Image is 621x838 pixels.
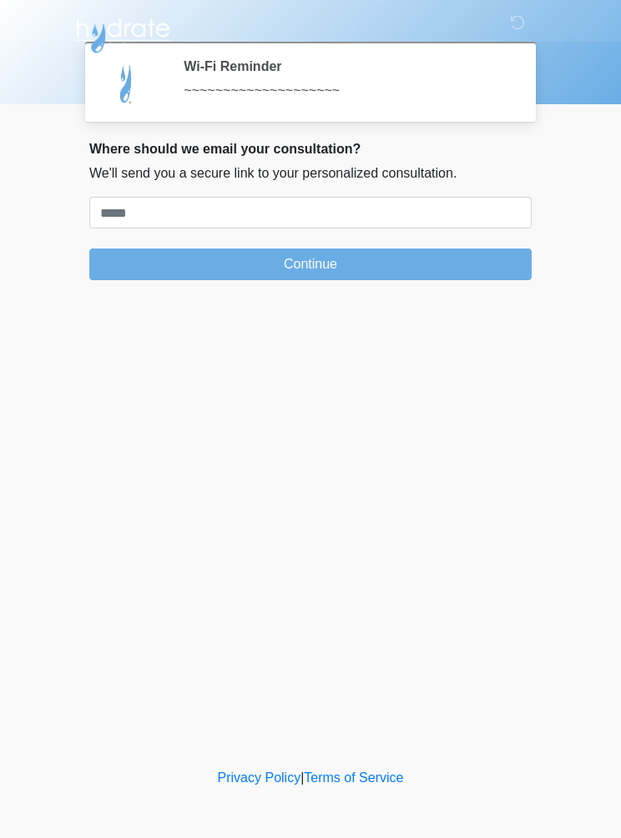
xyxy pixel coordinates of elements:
a: | [300,770,304,785]
button: Continue [89,248,532,280]
a: Privacy Policy [218,770,301,785]
h2: Where should we email your consultation? [89,141,532,157]
img: Hydrate IV Bar - Flagstaff Logo [73,13,173,54]
p: We'll send you a secure link to your personalized consultation. [89,163,532,183]
div: ~~~~~~~~~~~~~~~~~~~~ [184,81,507,101]
img: Agent Avatar [102,58,152,108]
a: Terms of Service [304,770,403,785]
